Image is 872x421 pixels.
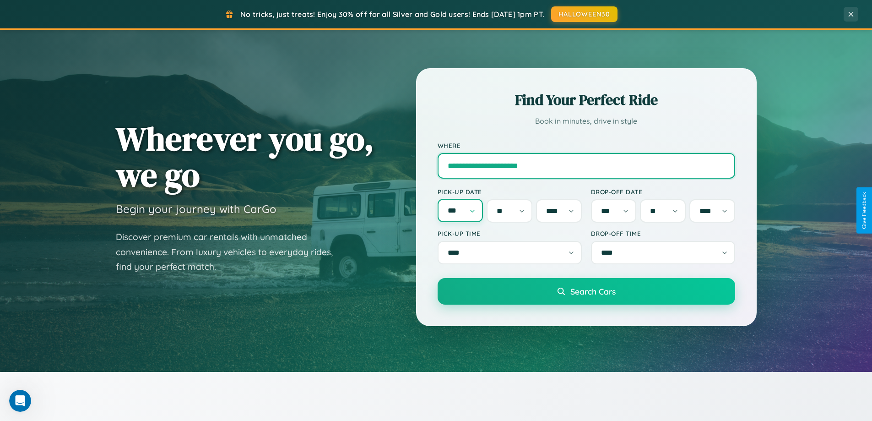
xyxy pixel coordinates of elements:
[438,142,735,149] label: Where
[551,6,617,22] button: HALLOWEEN30
[116,230,345,274] p: Discover premium car rentals with unmatched convenience. From luxury vehicles to everyday rides, ...
[591,188,735,196] label: Drop-off Date
[116,120,374,193] h1: Wherever you go, we go
[9,390,31,412] iframe: Intercom live chat
[240,10,544,19] span: No tricks, just treats! Enjoy 30% off for all Silver and Gold users! Ends [DATE] 1pm PT.
[570,286,616,296] span: Search Cars
[438,230,582,237] label: Pick-up Time
[861,192,867,229] div: Give Feedback
[438,278,735,305] button: Search Cars
[438,188,582,196] label: Pick-up Date
[591,230,735,237] label: Drop-off Time
[116,202,276,216] h3: Begin your journey with CarGo
[438,90,735,110] h2: Find Your Perfect Ride
[438,115,735,128] p: Book in minutes, drive in style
